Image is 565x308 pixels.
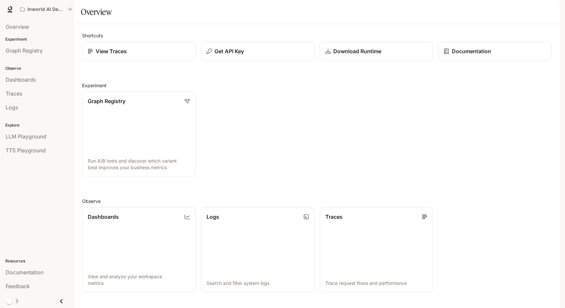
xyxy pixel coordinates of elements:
[325,280,428,287] p: Trace request flows and performance
[214,47,244,55] p: Get API Key
[82,198,552,205] h2: Observe
[88,158,190,171] p: Run A/B tests and discover which variant best improves your business metrics
[96,47,127,55] p: View Traces
[27,7,65,12] p: Inworld AI Demos
[325,213,343,221] p: Traces
[17,3,75,16] button: All workspaces
[82,82,552,89] h2: Experiment
[88,273,190,287] p: View and analyze your workspace metrics
[320,207,433,292] a: TracesTrace request flows and performance
[320,42,433,61] a: Download Runtime
[82,207,196,292] a: DashboardsView and analyze your workspace metrics
[88,97,125,105] p: Graph Registry
[438,42,552,61] a: Documentation
[201,207,314,292] a: LogsSearch and filter system logs
[207,280,309,287] p: Search and filter system logs
[82,42,196,61] a: View Traces
[82,32,552,39] h2: Shortcuts
[333,47,381,55] p: Download Runtime
[88,213,119,221] p: Dashboards
[452,47,491,55] p: Documentation
[82,92,196,176] a: Graph RegistryRun A/B tests and discover which variant best improves your business metrics
[207,213,219,221] p: Logs
[201,42,314,61] button: Get API Key
[81,5,112,19] h1: Overview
